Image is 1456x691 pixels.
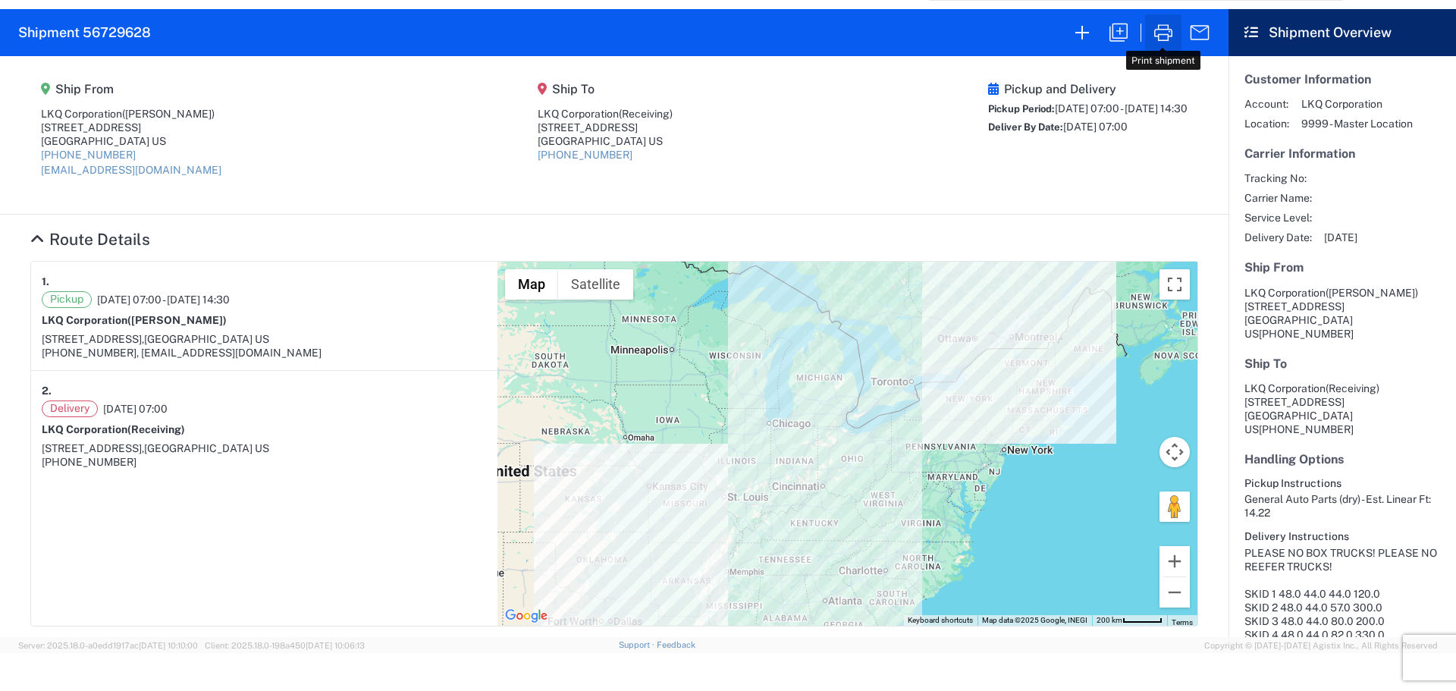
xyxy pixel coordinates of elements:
span: [DATE] 07:00 - [DATE] 14:30 [1055,102,1188,115]
span: Account: [1244,97,1289,111]
button: Drag Pegman onto the map to open Street View [1159,492,1190,522]
span: [DATE] 10:06:13 [306,641,365,650]
div: [STREET_ADDRESS] [538,121,673,134]
span: Location: [1244,117,1289,130]
span: ([PERSON_NAME]) [1326,287,1418,299]
span: Pickup [42,291,92,308]
h5: Handling Options [1244,452,1440,466]
button: Toggle fullscreen view [1159,269,1190,300]
button: Zoom out [1159,577,1190,608]
a: Terms [1172,618,1193,627]
h5: Ship From [1244,260,1440,275]
button: Map Scale: 200 km per 49 pixels [1092,615,1167,626]
h5: Carrier Information [1244,146,1440,161]
span: Delivery [42,400,98,417]
a: [EMAIL_ADDRESS][DOMAIN_NAME] [41,164,221,176]
div: [GEOGRAPHIC_DATA] US [538,134,673,148]
span: [DATE] [1324,231,1357,244]
a: Open this area in Google Maps (opens a new window) [501,606,551,626]
span: ([PERSON_NAME]) [127,314,227,326]
address: [GEOGRAPHIC_DATA] US [1244,286,1440,341]
strong: 1. [42,272,49,291]
img: Google [501,606,551,626]
div: [STREET_ADDRESS] [41,121,221,134]
span: [STREET_ADDRESS] [1244,300,1345,313]
div: LKQ Corporation [538,107,673,121]
address: [GEOGRAPHIC_DATA] US [1244,382,1440,436]
span: [STREET_ADDRESS], [42,442,144,454]
a: Feedback [657,640,695,649]
span: Deliver By Date: [988,121,1063,133]
div: General Auto Parts (dry) - Est. Linear Ft: 14.22 [1244,492,1440,520]
span: LKQ Corporation [1244,287,1326,299]
h5: Ship From [41,82,221,96]
button: Zoom in [1159,546,1190,576]
button: Show street map [505,269,558,300]
span: Delivery Date: [1244,231,1312,244]
h5: Ship To [538,82,673,96]
span: [GEOGRAPHIC_DATA] US [144,442,269,454]
span: Copyright © [DATE]-[DATE] Agistix Inc., All Rights Reserved [1204,639,1438,652]
a: Support [619,640,657,649]
h5: Pickup and Delivery [988,82,1188,96]
span: Tracking No: [1244,171,1312,185]
span: LKQ Corporation [STREET_ADDRESS] [1244,382,1379,408]
span: [DATE] 10:10:00 [139,641,198,650]
div: [PHONE_NUMBER] [42,455,487,469]
div: [PHONE_NUMBER], [EMAIL_ADDRESS][DOMAIN_NAME] [42,346,487,360]
span: Carrier Name: [1244,191,1312,205]
span: Service Level: [1244,211,1312,225]
span: Pickup Period: [988,103,1055,115]
div: [GEOGRAPHIC_DATA] US [41,134,221,148]
span: [DATE] 07:00 - [DATE] 14:30 [97,293,230,306]
span: [DATE] 07:00 [103,402,168,416]
h6: Delivery Instructions [1244,530,1440,543]
a: Hide Details [30,230,150,249]
span: 200 km [1097,616,1122,624]
button: Show satellite imagery [558,269,633,300]
h5: Ship To [1244,356,1440,371]
h5: Customer Information [1244,72,1440,86]
strong: LKQ Corporation [42,314,227,326]
span: [PHONE_NUMBER] [1259,423,1354,435]
span: (Receiving) [1326,382,1379,394]
button: Map camera controls [1159,437,1190,467]
header: Shipment Overview [1228,9,1456,56]
span: [STREET_ADDRESS], [42,333,144,345]
button: Keyboard shortcuts [908,615,973,626]
span: [GEOGRAPHIC_DATA] US [144,333,269,345]
span: Server: 2025.18.0-a0edd1917ac [18,641,198,650]
div: LKQ Corporation [41,107,221,121]
h6: Pickup Instructions [1244,477,1440,490]
span: (Receiving) [127,423,185,435]
span: [DATE] 07:00 [1063,121,1128,133]
span: [PHONE_NUMBER] [1259,328,1354,340]
span: ([PERSON_NAME]) [122,108,215,120]
span: Client: 2025.18.0-198a450 [205,641,365,650]
span: 9999 - Master Location [1301,117,1413,130]
h2: Shipment 56729628 [18,24,151,42]
strong: LKQ Corporation [42,423,185,435]
span: LKQ Corporation [1301,97,1413,111]
a: [PHONE_NUMBER] [538,149,632,161]
span: Map data ©2025 Google, INEGI [982,616,1087,624]
span: (Receiving) [619,108,673,120]
strong: 2. [42,382,52,400]
a: [PHONE_NUMBER] [41,149,136,161]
